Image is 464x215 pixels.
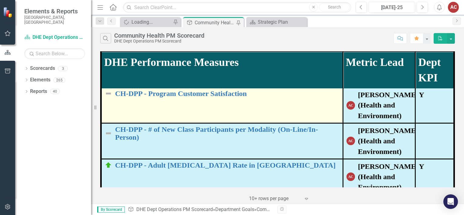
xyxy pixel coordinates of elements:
[343,159,415,195] td: Double-Click to Edit
[358,161,418,193] div: [PERSON_NAME] (Health and Environment)
[123,2,351,13] input: Search ClearPoint...
[115,125,339,142] a: CH-DPP - # of New Class Participants per Modality (On-Line/In-Person)
[101,87,343,123] td: Double-Click to Edit Right Click for Context Menu
[115,90,339,97] a: CH-DPP - Program Customer Satisfaction
[419,162,424,170] span: Y
[30,65,55,72] a: Scorecards
[343,87,415,123] td: Double-Click to Edit
[101,159,343,195] td: Double-Click to Edit Right Click for Context Menu
[358,90,418,121] div: [PERSON_NAME] (Health and Environment)
[358,125,418,157] div: [PERSON_NAME] (Health and Environment)
[346,101,355,110] div: AC
[97,206,125,213] span: By Scorecard
[30,77,50,84] a: Elements
[115,161,339,169] a: CH-DPP - Adult [MEDICAL_DATA] Rate in [GEOGRAPHIC_DATA]
[419,91,424,99] span: Y
[53,77,65,83] div: 265
[50,89,60,94] div: 40
[131,18,172,26] div: Loading...
[343,123,415,159] td: Double-Click to Edit
[346,137,355,145] div: AC
[105,162,112,169] img: On Target
[415,159,454,195] td: Double-Click to Edit
[369,2,415,13] button: [DATE]-25
[346,172,355,181] div: AC
[30,88,47,95] a: Reports
[3,7,14,18] img: ClearPoint Strategy
[105,90,112,97] img: Not Defined
[24,15,85,25] small: [GEOGRAPHIC_DATA], [GEOGRAPHIC_DATA]
[319,3,350,12] button: Search
[248,18,305,26] a: Strategic Plan
[258,18,305,26] div: Strategic Plan
[24,48,85,59] input: Search Below...
[121,18,172,26] a: Loading...
[128,206,273,213] div: » »
[136,206,213,212] a: DHE Dept Operations PM Scorecard
[257,206,328,212] div: Community Health PM Scorecard
[215,206,254,212] a: Department Goals
[24,8,85,15] span: Elements & Reports
[443,194,458,209] div: Open Intercom Messenger
[415,87,454,123] td: Double-Click to Edit
[105,130,112,137] img: Not Defined
[415,123,454,159] td: Double-Click to Edit
[328,5,341,9] span: Search
[448,2,459,13] button: AC
[195,19,235,26] div: Community Health PM Scorecard
[371,4,413,11] div: [DATE]-25
[101,123,343,159] td: Double-Click to Edit Right Click for Context Menu
[114,39,204,43] div: DHE Dept Operations PM Scorecard
[114,32,204,39] div: Community Health PM Scorecard
[24,34,85,41] a: DHE Dept Operations PM Scorecard
[58,66,68,71] div: 3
